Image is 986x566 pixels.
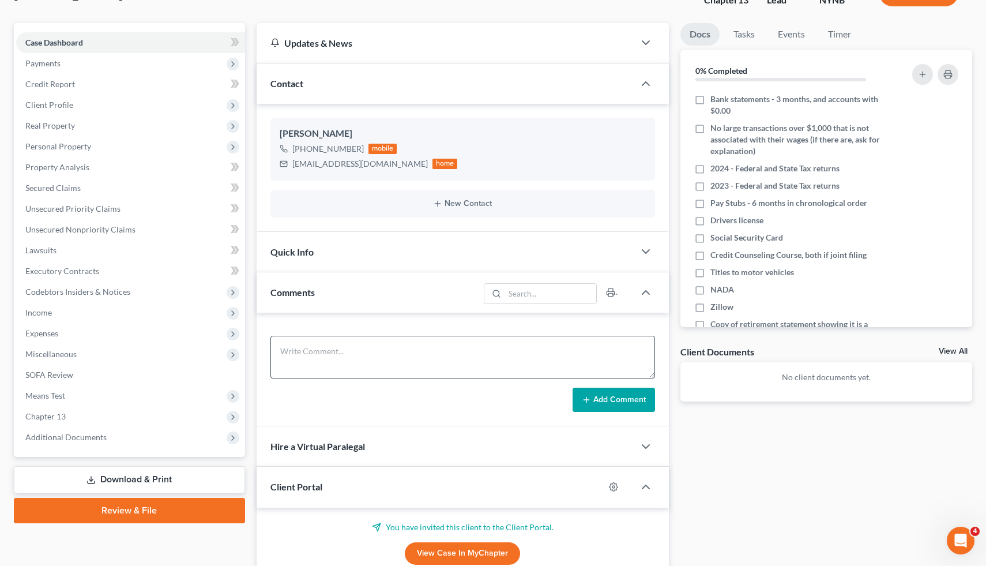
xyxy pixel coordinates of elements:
input: Search... [505,284,597,303]
span: Drivers license [710,215,763,226]
span: 4 [970,527,980,536]
span: Titles to motor vehicles [710,267,794,278]
span: Social Security Card [710,232,783,243]
a: Credit Report [16,74,245,95]
a: View Case in MyChapter [405,542,520,565]
div: Updates & News [270,37,621,49]
span: Codebtors Insiders & Notices [25,287,130,297]
a: View All [939,347,968,355]
span: Additional Documents [25,432,107,442]
span: Means Test [25,391,65,400]
span: No large transactions over $1,000 that is not associated with their wages (if there are, ask for ... [710,122,889,157]
span: Chapter 13 [25,411,66,421]
a: Property Analysis [16,157,245,178]
span: Executory Contracts [25,266,99,276]
span: Quick Info [270,246,314,257]
span: Bank statements - 3 months, and accounts with $0.00 [710,93,889,117]
span: Payments [25,58,61,68]
a: Executory Contracts [16,261,245,282]
span: Comments [270,287,315,298]
a: Unsecured Priority Claims [16,198,245,219]
span: Contact [270,78,303,89]
span: Copy of retirement statement showing it is a exempt asset if any [710,318,889,342]
a: Lawsuits [16,240,245,261]
p: You have invited this client to the Client Portal. [270,522,656,533]
button: Add Comment [573,388,655,412]
span: 2023 - Federal and State Tax returns [710,180,840,192]
a: SOFA Review [16,365,245,385]
span: Credit Counseling Course, both if joint filing [710,249,867,261]
a: Case Dashboard [16,32,245,53]
strong: 0% Completed [695,66,747,76]
span: Secured Claims [25,183,81,193]
div: Client Documents [680,346,754,358]
a: Events [769,23,814,46]
a: Secured Claims [16,178,245,198]
span: Pay Stubs - 6 months in chronological order [710,197,867,209]
span: Hire a Virtual Paralegal [270,441,365,452]
a: Timer [819,23,860,46]
div: [PHONE_NUMBER] [292,143,364,155]
p: No client documents yet. [690,372,963,383]
iframe: Intercom live chat [947,527,974,554]
span: Client Portal [270,481,322,492]
span: Unsecured Nonpriority Claims [25,224,136,234]
span: Credit Report [25,79,75,89]
div: home [432,159,458,169]
div: [EMAIL_ADDRESS][DOMAIN_NAME] [292,158,428,170]
span: Lawsuits [25,245,57,255]
span: Personal Property [25,141,91,151]
span: 2024 - Federal and State Tax returns [710,163,840,174]
div: mobile [368,144,397,154]
span: SOFA Review [25,370,73,380]
button: New Contact [280,199,646,208]
a: Docs [680,23,720,46]
span: Client Profile [25,100,73,110]
span: Expenses [25,328,58,338]
a: Review & File [14,498,245,523]
span: Unsecured Priority Claims [25,204,121,213]
a: Tasks [724,23,764,46]
span: NADA [710,284,734,295]
span: Zillow [710,301,733,313]
a: Download & Print [14,466,245,493]
a: Unsecured Nonpriority Claims [16,219,245,240]
span: Property Analysis [25,162,89,172]
div: [PERSON_NAME] [280,127,646,141]
span: Real Property [25,121,75,130]
span: Income [25,308,52,317]
span: Case Dashboard [25,38,83,47]
span: Miscellaneous [25,349,77,359]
